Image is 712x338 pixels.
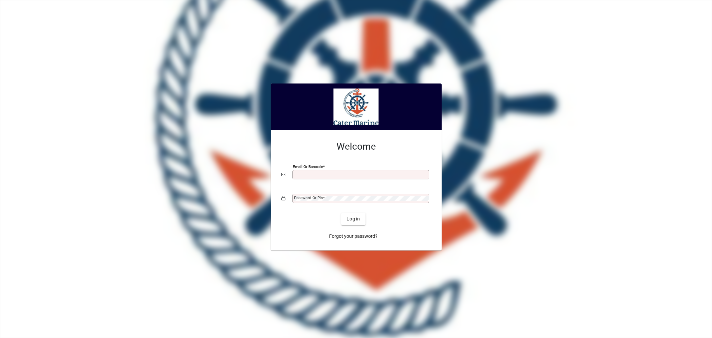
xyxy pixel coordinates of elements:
[281,141,431,152] h2: Welcome
[294,195,323,200] mat-label: Password or Pin
[326,230,380,242] a: Forgot your password?
[329,233,378,240] span: Forgot your password?
[293,164,323,169] mat-label: Email or Barcode
[341,213,366,225] button: Login
[346,215,360,222] span: Login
